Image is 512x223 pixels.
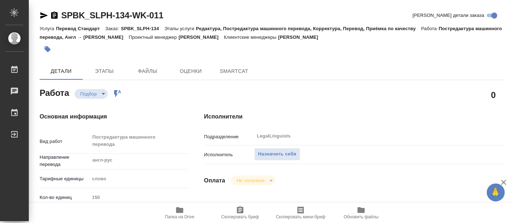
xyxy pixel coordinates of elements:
span: Назначить себя [258,150,296,158]
p: Работа [421,26,439,31]
p: Направление перевода [40,154,89,168]
div: слово [89,173,189,185]
button: Не оплачена [234,177,266,183]
p: Услуга [40,26,56,31]
button: Обновить файлы [331,203,391,223]
div: Подбор [75,89,108,99]
span: Этапы [87,67,122,76]
input: Пустое поле [89,192,189,203]
h2: 0 [491,89,496,101]
p: Вид работ [40,138,89,145]
span: Скопировать бриф [221,214,259,219]
p: SPBK_SLPH-134 [121,26,165,31]
button: Папка на Drive [149,203,210,223]
h2: Работа [40,86,69,99]
h4: Основная информация [40,112,175,121]
span: Файлы [130,67,165,76]
p: Кол-во единиц [40,194,89,201]
p: Перевод Стандарт [56,26,105,31]
span: Оценки [174,67,208,76]
p: Заказ: [105,26,121,31]
div: Подбор [231,176,275,185]
span: [PERSON_NAME] детали заказа [413,12,484,19]
p: [PERSON_NAME] [278,34,324,40]
p: Редактура, Постредактура машинного перевода, Корректура, Перевод, Приёмка по качеству [196,26,421,31]
p: Тарифные единицы [40,175,89,182]
h4: Оплата [204,176,225,185]
button: Скопировать ссылку для ЯМессенджера [40,11,48,20]
p: [PERSON_NAME] [179,34,224,40]
span: SmartCat [217,67,251,76]
h4: Дополнительно [204,203,504,211]
button: Скопировать бриф [210,203,270,223]
button: Скопировать мини-бриф [270,203,331,223]
a: SPBK_SLPH-134-WK-011 [61,10,163,20]
h4: Исполнители [204,112,504,121]
button: Добавить тэг [40,41,55,57]
span: Папка на Drive [165,214,194,219]
span: Скопировать мини-бриф [276,214,325,219]
p: Проектный менеджер [129,34,179,40]
button: Скопировать ссылку [50,11,59,20]
span: Детали [44,67,78,76]
button: 🙏 [487,183,505,201]
p: Этапы услуги [165,26,196,31]
button: Подбор [78,91,99,97]
span: 🙏 [490,185,502,200]
button: Назначить себя [254,148,300,161]
p: Исполнитель [204,151,254,158]
span: Обновить файлы [344,214,379,219]
p: Подразделение [204,133,254,140]
p: Клиентские менеджеры [224,34,278,40]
